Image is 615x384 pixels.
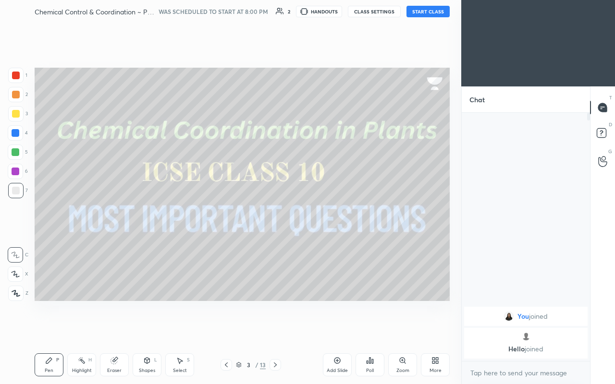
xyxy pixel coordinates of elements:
[327,368,348,373] div: Add Slide
[187,358,190,362] div: S
[45,368,53,373] div: Pen
[8,144,28,160] div: 5
[366,368,374,373] div: Poll
[8,183,28,198] div: 7
[8,87,28,102] div: 2
[609,121,612,128] p: D
[139,368,155,373] div: Shapes
[8,68,27,83] div: 1
[529,312,548,320] span: joined
[8,164,28,179] div: 6
[56,358,59,362] div: P
[154,358,157,362] div: L
[430,368,442,373] div: More
[8,286,28,301] div: Z
[88,358,92,362] div: H
[521,332,531,341] img: default.png
[35,7,155,16] h4: Chemical Control & Coordination ~ Practice Session
[470,345,582,353] p: Hello
[288,9,290,14] div: 2
[609,94,612,101] p: T
[396,368,409,373] div: Zoom
[159,7,268,16] h5: WAS SCHEDULED TO START AT 8:00 PM
[296,6,342,17] button: HANDOUTS
[72,368,92,373] div: Highlight
[260,360,266,369] div: 13
[8,125,28,141] div: 4
[255,362,258,368] div: /
[462,305,590,361] div: grid
[173,368,187,373] div: Select
[504,312,514,321] img: dbef72a569dc4e7fb15a370dab58d10a.jpg
[107,368,122,373] div: Eraser
[517,312,529,320] span: You
[8,106,28,121] div: 3
[8,247,28,263] div: C
[525,344,543,353] span: joined
[8,266,28,282] div: X
[608,148,612,155] p: G
[348,6,401,17] button: CLASS SETTINGS
[406,6,450,17] button: START CLASS
[462,87,492,112] p: Chat
[244,362,253,368] div: 3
